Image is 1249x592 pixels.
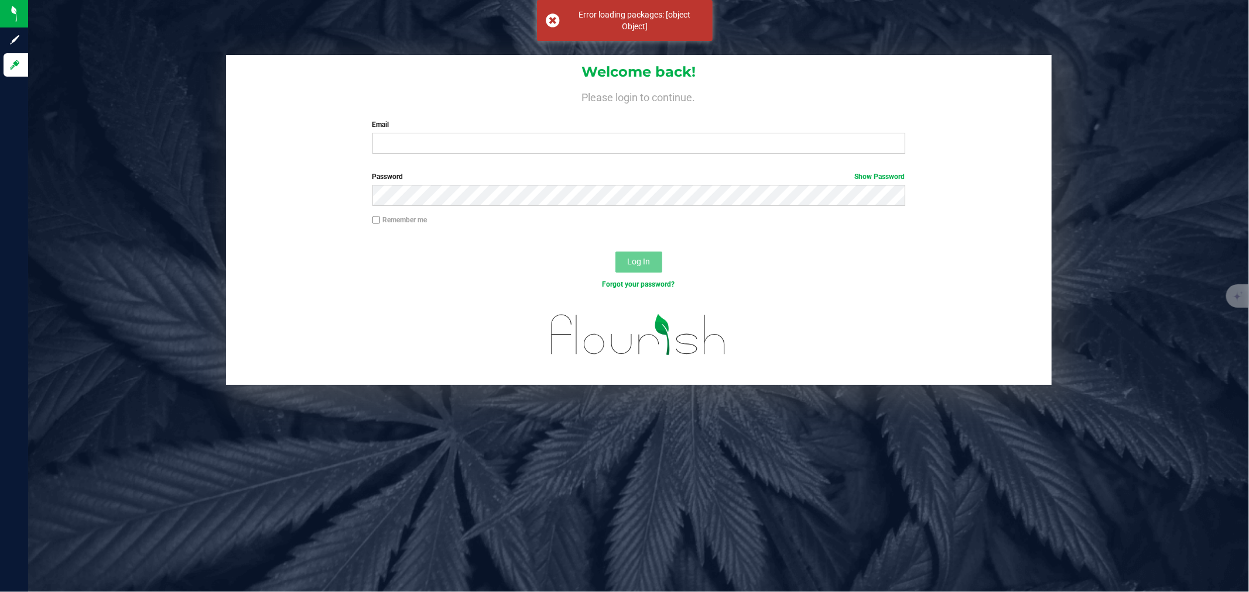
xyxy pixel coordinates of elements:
img: flourish_logo.svg [535,302,742,368]
h4: Please login to continue. [226,89,1052,103]
div: Error loading packages: [object Object] [566,9,704,32]
input: Remember me [372,216,381,224]
inline-svg: Sign up [9,34,20,46]
a: Show Password [855,173,905,181]
a: Forgot your password? [603,280,675,288]
span: Password [372,173,403,181]
inline-svg: Log in [9,59,20,71]
span: Log In [627,257,650,266]
button: Log In [615,252,662,273]
h1: Welcome back! [226,64,1052,80]
label: Remember me [372,215,427,225]
label: Email [372,119,905,130]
